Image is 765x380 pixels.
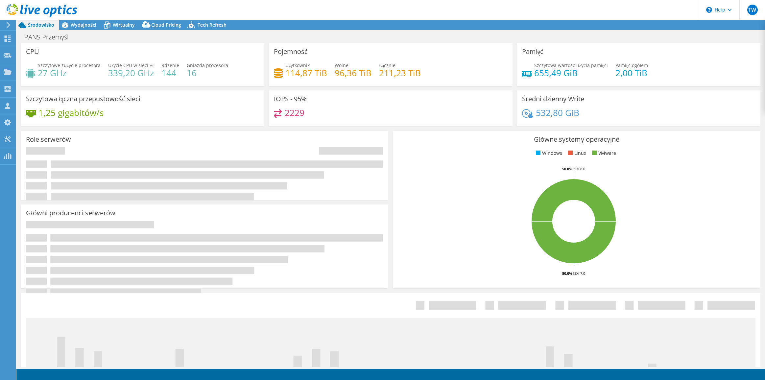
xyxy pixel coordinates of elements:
svg: \n [706,7,712,13]
h3: Pojemność [274,48,308,55]
span: Łącznie [379,62,395,68]
h3: Główni producenci serwerów [26,209,115,217]
span: Cloud Pricing [151,22,181,28]
h3: CPU [26,48,39,55]
li: VMware [590,150,616,157]
h4: 532,80 GiB [536,109,579,116]
h4: 114,87 TiB [285,69,327,77]
h4: 655,49 GiB [534,69,608,77]
tspan: 50.0% [562,166,572,171]
span: Pamięć ogółem [615,62,648,68]
h4: 16 [187,69,228,77]
h3: Średni dzienny Write [522,95,584,103]
li: Windows [534,150,562,157]
li: Linux [566,150,586,157]
span: Tech Refresh [198,22,227,28]
span: TW [747,5,758,15]
h4: 211,23 TiB [379,69,421,77]
h3: Główne systemy operacyjne [398,136,755,143]
span: Wolne [335,62,348,68]
span: Wirtualny [113,22,135,28]
h4: 96,36 TiB [335,69,371,77]
span: Gniazda procesora [187,62,228,68]
h4: 27 GHz [38,69,101,77]
span: Szczytowe zużycie procesora [38,62,101,68]
tspan: ESXi 8.0 [572,166,585,171]
h4: 1,25 gigabitów/s [38,109,104,116]
h3: IOPS - 95% [274,95,307,103]
h4: 2,00 TiB [615,69,648,77]
tspan: ESXi 7.0 [572,271,585,276]
span: Szczytowa wartość użycia pamięci [534,62,608,68]
h4: 144 [161,69,179,77]
span: Użytkownik [285,62,310,68]
h4: 2229 [285,109,304,116]
span: Użycie CPU w sieci % [108,62,154,68]
h1: PANS Przemyśl [21,34,79,41]
tspan: 50.0% [562,271,572,276]
span: Wydajności [71,22,96,28]
h4: 339,20 GHz [108,69,154,77]
h3: Role serwerów [26,136,71,143]
span: Środowisko [28,22,54,28]
h3: Szczytowa łączna przepustowość sieci [26,95,140,103]
span: Rdzenie [161,62,179,68]
h3: Pamięć [522,48,544,55]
